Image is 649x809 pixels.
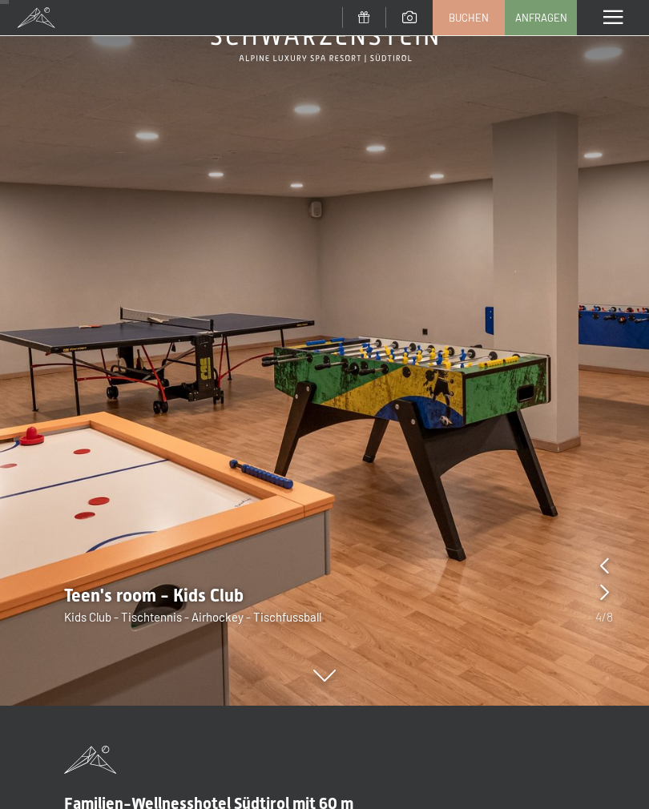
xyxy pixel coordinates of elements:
[602,608,607,626] span: /
[449,10,489,25] span: Buchen
[506,1,576,34] a: Anfragen
[64,610,321,624] span: Kids Club - Tischtennis - Airhockey - Tischfussball
[433,1,504,34] a: Buchen
[64,586,244,606] span: Teen's room - Kids Club
[515,10,567,25] span: Anfragen
[607,608,613,626] span: 8
[595,608,602,626] span: 4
